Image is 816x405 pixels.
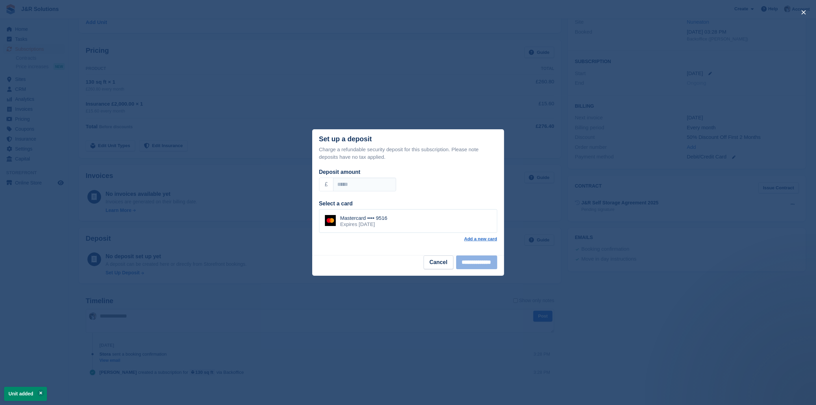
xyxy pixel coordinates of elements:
[319,169,361,175] label: Deposit amount
[340,215,388,221] div: Mastercard •••• 9516
[798,7,809,18] button: close
[325,215,336,226] img: Mastercard Logo
[464,236,497,242] a: Add a new card
[319,146,497,161] p: Charge a refundable security deposit for this subscription. Please note deposits have no tax appl...
[319,200,497,208] div: Select a card
[340,221,388,227] div: Expires [DATE]
[319,135,372,143] div: Set up a deposit
[424,255,453,269] button: Cancel
[4,387,47,401] p: Unit added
